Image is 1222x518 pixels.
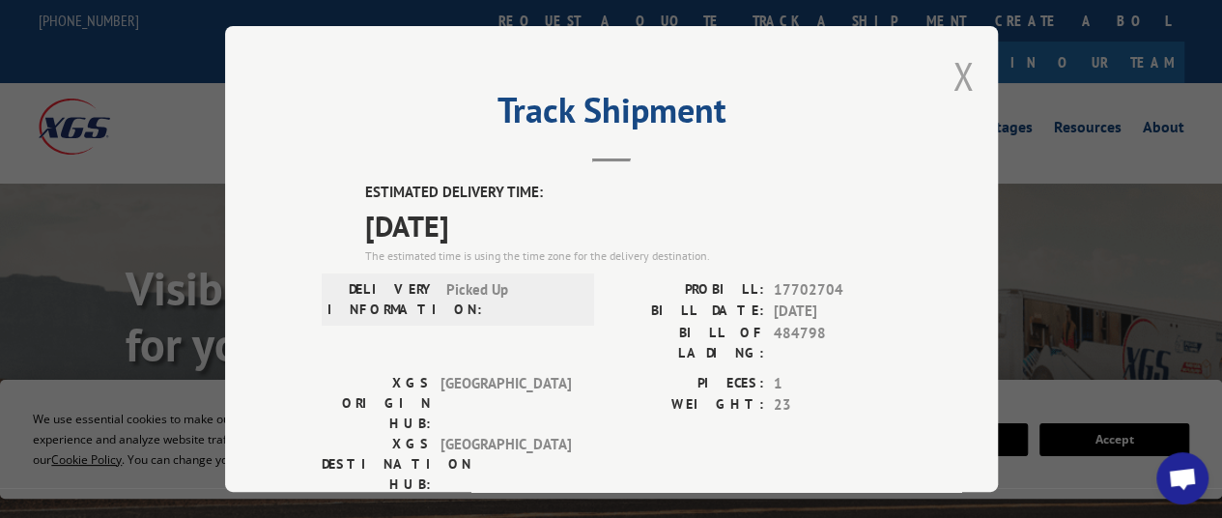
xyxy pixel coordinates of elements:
[611,394,764,417] label: WEIGHT:
[774,278,901,301] span: 17702704
[611,372,764,394] label: PIECES:
[774,372,901,394] span: 1
[446,278,577,319] span: Picked Up
[1156,452,1208,504] div: Open chat
[611,301,764,323] label: BILL DATE:
[365,182,901,204] label: ESTIMATED DELIVERY TIME:
[611,322,764,362] label: BILL OF LADING:
[322,433,431,494] label: XGS DESTINATION HUB:
[440,372,571,433] span: [GEOGRAPHIC_DATA]
[774,322,901,362] span: 484798
[322,97,901,133] h2: Track Shipment
[327,278,437,319] label: DELIVERY INFORMATION:
[365,203,901,246] span: [DATE]
[952,50,974,101] button: Close modal
[322,372,431,433] label: XGS ORIGIN HUB:
[774,394,901,417] span: 23
[365,246,901,264] div: The estimated time is using the time zone for the delivery destination.
[611,278,764,301] label: PROBILL:
[774,301,901,323] span: [DATE]
[440,433,571,494] span: [GEOGRAPHIC_DATA]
